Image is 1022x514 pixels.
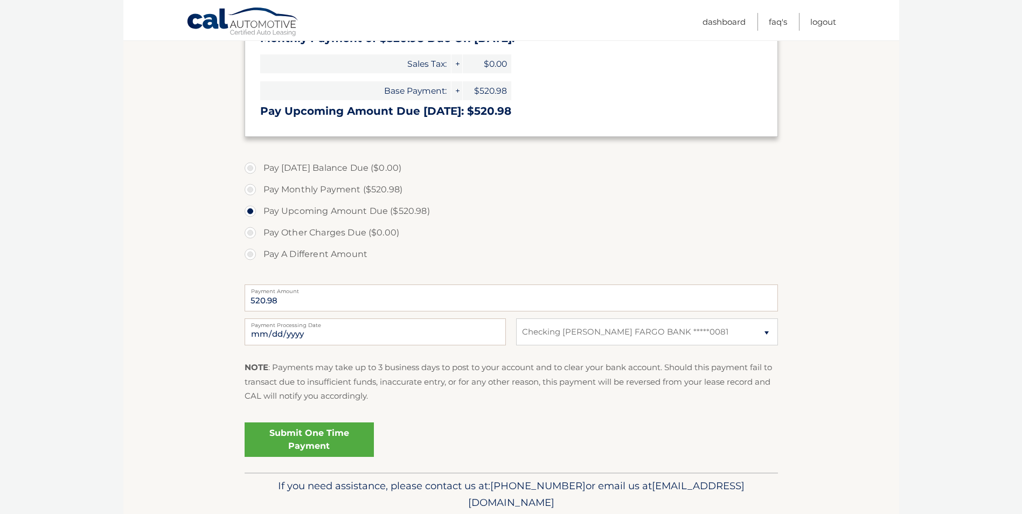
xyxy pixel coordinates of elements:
[186,7,300,38] a: Cal Automotive
[245,157,778,179] label: Pay [DATE] Balance Due ($0.00)
[463,54,511,73] span: $0.00
[810,13,836,31] a: Logout
[451,54,462,73] span: +
[245,244,778,265] label: Pay A Different Amount
[245,200,778,222] label: Pay Upcoming Amount Due ($520.98)
[245,284,778,311] input: Payment Amount
[703,13,746,31] a: Dashboard
[260,81,451,100] span: Base Payment:
[245,362,268,372] strong: NOTE
[245,284,778,293] label: Payment Amount
[245,360,778,403] p: : Payments may take up to 3 business days to post to your account and to clear your bank account....
[463,81,511,100] span: $520.98
[252,477,771,512] p: If you need assistance, please contact us at: or email us at
[451,81,462,100] span: +
[769,13,787,31] a: FAQ's
[260,54,451,73] span: Sales Tax:
[245,422,374,457] a: Submit One Time Payment
[245,179,778,200] label: Pay Monthly Payment ($520.98)
[245,318,506,327] label: Payment Processing Date
[245,222,778,244] label: Pay Other Charges Due ($0.00)
[260,105,762,118] h3: Pay Upcoming Amount Due [DATE]: $520.98
[490,480,586,492] span: [PHONE_NUMBER]
[245,318,506,345] input: Payment Date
